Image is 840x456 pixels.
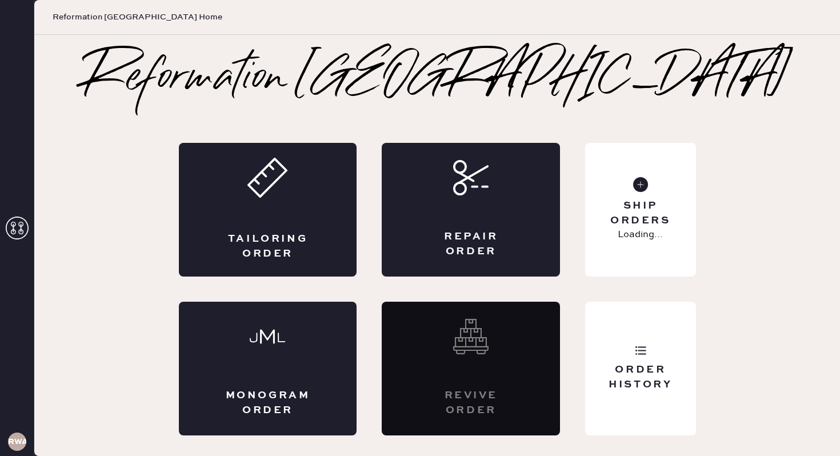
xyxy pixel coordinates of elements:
div: Repair Order [427,230,514,258]
div: Ship Orders [594,199,686,227]
div: Monogram Order [225,389,311,417]
div: Tailoring Order [225,232,311,261]
div: Order History [594,363,686,391]
div: Interested? Contact us at care@hemster.co [382,302,560,435]
h2: Reformation [GEOGRAPHIC_DATA] [84,56,791,102]
p: Loading... [618,228,663,242]
div: Revive order [427,389,514,417]
h3: RWA [8,438,26,446]
span: Reformation [GEOGRAPHIC_DATA] Home [53,11,222,23]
